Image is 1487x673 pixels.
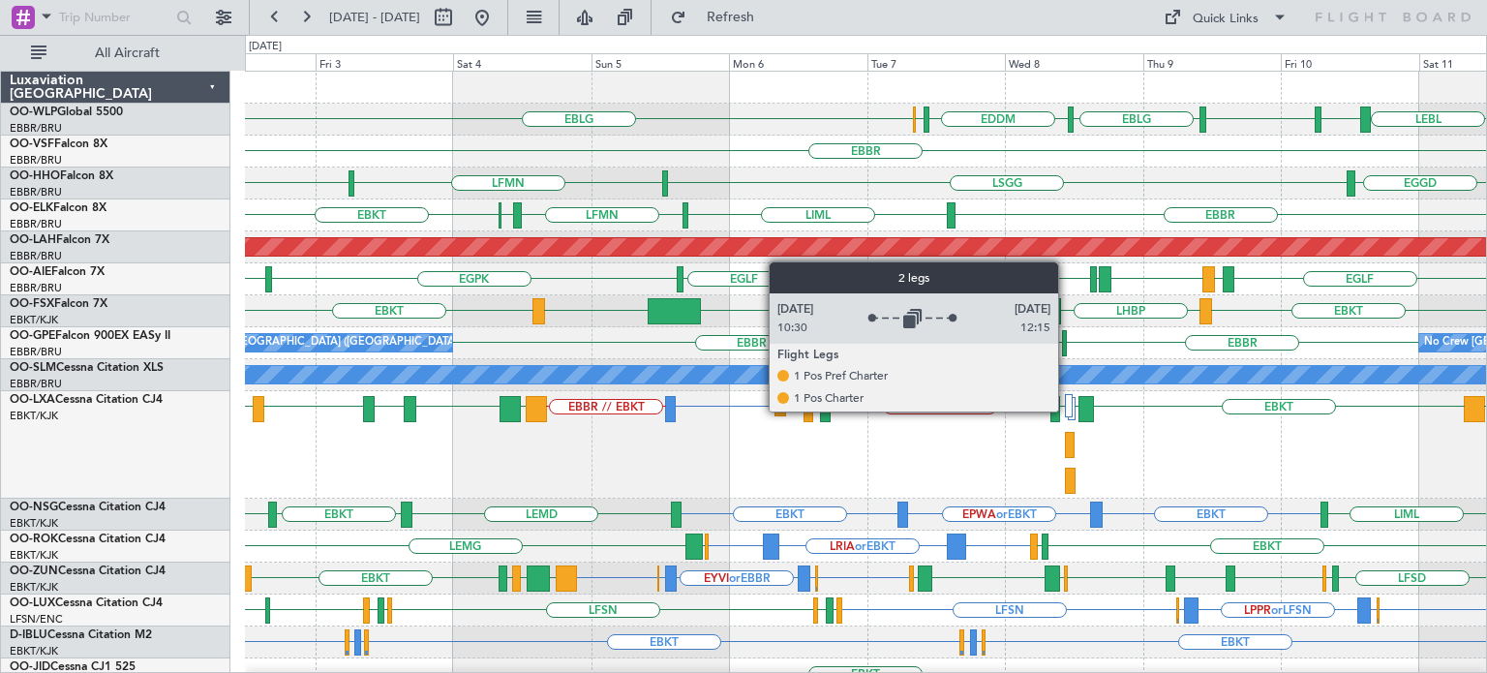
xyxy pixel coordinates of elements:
[10,249,62,263] a: EBBR/BRU
[10,313,58,327] a: EBKT/KJK
[10,362,56,374] span: OO-SLM
[10,394,55,406] span: OO-LXA
[10,234,109,246] a: OO-LAHFalcon 7X
[1143,53,1282,71] div: Thu 9
[50,46,204,60] span: All Aircraft
[249,39,282,55] div: [DATE]
[453,53,592,71] div: Sat 4
[10,138,107,150] a: OO-VSFFalcon 8X
[21,38,210,69] button: All Aircraft
[10,138,54,150] span: OO-VSF
[10,107,57,118] span: OO-WLP
[10,566,58,577] span: OO-ZUN
[10,170,60,182] span: OO-HHO
[59,3,170,32] input: Trip Number
[10,661,50,673] span: OO-JID
[10,502,58,513] span: OO-NSG
[329,9,420,26] span: [DATE] - [DATE]
[10,107,123,118] a: OO-WLPGlobal 5500
[10,661,136,673] a: OO-JIDCessna CJ1 525
[10,266,105,278] a: OO-AIEFalcon 7X
[10,202,53,214] span: OO-ELK
[10,345,62,359] a: EBBR/BRU
[10,409,58,423] a: EBKT/KJK
[10,516,58,531] a: EBKT/KJK
[10,217,62,231] a: EBBR/BRU
[1281,53,1419,71] div: Fri 10
[729,53,867,71] div: Mon 6
[10,534,58,545] span: OO-ROK
[177,53,316,71] div: Thu 2
[10,362,164,374] a: OO-SLMCessna Citation XLS
[10,266,51,278] span: OO-AIE
[10,534,166,545] a: OO-ROKCessna Citation CJ4
[10,330,170,342] a: OO-GPEFalcon 900EX EASy II
[592,53,730,71] div: Sun 5
[10,377,62,391] a: EBBR/BRU
[10,629,47,641] span: D-IBLU
[182,328,506,357] div: No Crew [GEOGRAPHIC_DATA] ([GEOGRAPHIC_DATA] National)
[1193,10,1259,29] div: Quick Links
[867,53,1006,71] div: Tue 7
[10,281,62,295] a: EBBR/BRU
[10,502,166,513] a: OO-NSGCessna Citation CJ4
[316,53,454,71] div: Fri 3
[10,548,58,563] a: EBKT/KJK
[10,298,54,310] span: OO-FSX
[661,2,777,33] button: Refresh
[780,392,1006,421] div: Planned Maint Kortrijk-[GEOGRAPHIC_DATA]
[10,234,56,246] span: OO-LAH
[10,644,58,658] a: EBKT/KJK
[10,298,107,310] a: OO-FSXFalcon 7X
[10,597,55,609] span: OO-LUX
[10,394,163,406] a: OO-LXACessna Citation CJ4
[10,121,62,136] a: EBBR/BRU
[1005,53,1143,71] div: Wed 8
[10,185,62,199] a: EBBR/BRU
[1154,2,1297,33] button: Quick Links
[10,330,55,342] span: OO-GPE
[10,629,152,641] a: D-IBLUCessna Citation M2
[10,612,63,627] a: LFSN/ENC
[10,202,106,214] a: OO-ELKFalcon 8X
[10,153,62,168] a: EBBR/BRU
[10,580,58,595] a: EBKT/KJK
[10,170,113,182] a: OO-HHOFalcon 8X
[10,597,163,609] a: OO-LUXCessna Citation CJ4
[690,11,772,24] span: Refresh
[10,566,166,577] a: OO-ZUNCessna Citation CJ4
